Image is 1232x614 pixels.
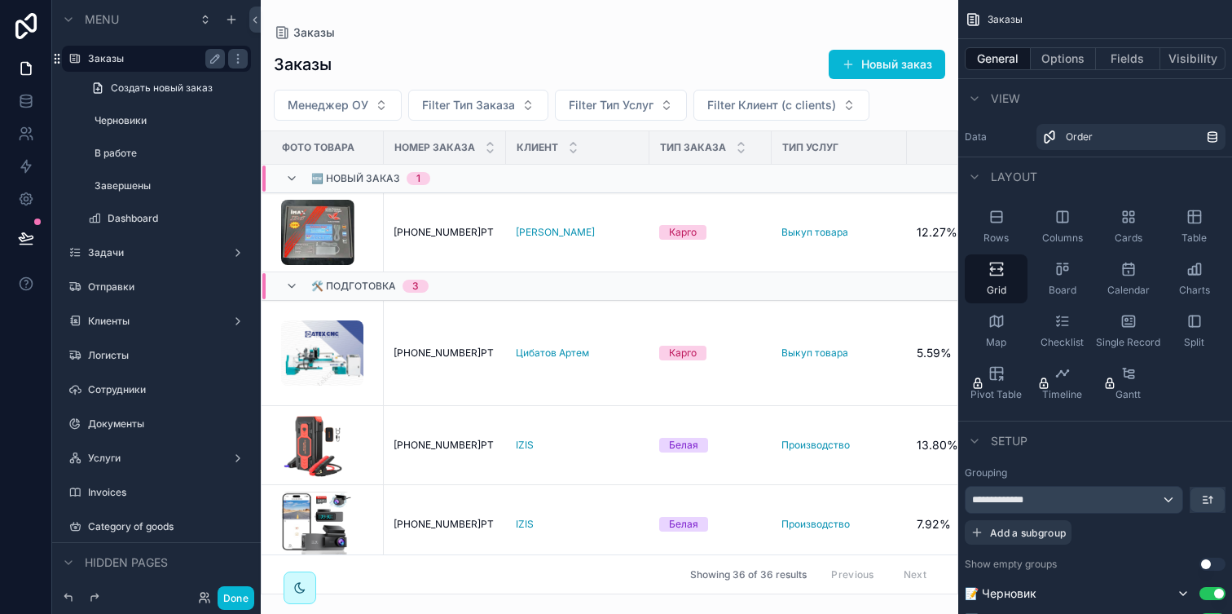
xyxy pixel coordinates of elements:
span: Тип Заказа [660,141,726,154]
span: Checklist [1041,336,1084,349]
span: Table [1181,232,1207,245]
button: Calendar [1097,254,1159,303]
div: 1 [416,172,420,185]
span: Фото Товара [282,141,354,154]
label: Category of goods [88,520,248,533]
label: Услуги [88,452,225,465]
a: Order [1036,124,1225,150]
span: Rows [983,232,1009,245]
label: Черновики [95,114,248,127]
button: Gantt [1097,359,1159,408]
button: Grid [965,254,1027,303]
button: Cards [1097,202,1159,251]
span: Calendar [1107,284,1150,297]
a: imax.jpg [281,200,374,265]
label: Отправки [88,280,248,294]
span: Создать новый заказ [111,82,213,95]
label: Dashboard [108,212,248,225]
span: Клиент [517,141,558,154]
button: Pivot Table [965,359,1027,408]
label: В работе [95,147,248,160]
button: Timeline [1031,359,1093,408]
button: Columns [1031,202,1093,251]
button: Charts [1163,254,1225,303]
img: imax.jpg [281,200,354,265]
span: Timeline [1042,388,1082,401]
button: Map [965,307,1027,356]
span: Gantt [1115,388,1141,401]
span: Order [1066,130,1093,144]
button: Split [1163,307,1225,356]
button: Board [1031,254,1093,303]
label: Задачи [88,246,225,259]
label: Заказы [88,52,218,65]
label: Документы [88,417,248,431]
span: Showing 36 of 36 results [690,568,807,581]
span: Layout [991,169,1037,185]
span: Add a subgroup [990,527,1066,539]
a: Создать новый заказ [81,75,251,101]
img: Monosnap-IZIS---регистраторы-от-18.10.2024---Google-Таблицы-2024-12-23-17-57-26.png [281,492,351,557]
label: Завершены [95,179,248,192]
span: Pivot Table [970,388,1022,401]
label: Сотрудники [88,383,248,396]
button: Fields [1096,47,1161,70]
span: Single Record [1096,336,1160,349]
button: Done [218,586,254,610]
span: 🆕 Новый заказ [311,172,400,185]
span: 🛠 Подготовка [311,280,396,293]
span: Тип Услуг [782,141,838,154]
label: Клиенты [88,315,225,328]
a: CleanShot-2025-09-29-at-15.31.49@2x.png [281,320,374,386]
button: Checklist [1031,307,1093,356]
span: Charts [1179,284,1210,297]
span: Split [1184,336,1204,349]
button: Rows [965,202,1027,251]
span: Cards [1115,232,1142,245]
span: Номер Заказа [394,141,475,154]
label: Grouping [965,466,1007,479]
span: Columns [1042,232,1083,245]
button: General [965,47,1031,70]
img: CleanShot-2025-09-29-at-15.31.49@2x.png [281,320,363,386]
span: View [991,91,1020,107]
span: Заказы [988,13,1023,26]
button: Single Record [1097,307,1159,356]
label: Data [965,130,1030,144]
div: 3 [412,280,419,293]
label: Show empty groups [965,558,1057,571]
a: Monosnap-IZIS---регистраторы-от-18.10.2024---Google-Таблицы-2024-12-23-17-57-26.png [281,492,374,557]
button: Add a subgroup [965,520,1071,545]
span: Setup [991,433,1027,449]
a: Screenshot-at-Aug-26-12-50-10.png [281,413,374,478]
label: Invoices [88,486,248,499]
button: Options [1031,47,1096,70]
button: Table [1163,202,1225,251]
span: Hidden pages [85,554,168,571]
span: Menu [85,11,119,28]
button: Visibility [1160,47,1225,70]
span: Board [1049,284,1076,297]
span: 📝 Черновик [965,585,1036,602]
img: Screenshot-at-Aug-26-12-50-10.png [281,413,345,478]
label: Логисты [88,349,248,362]
span: Map [986,336,1006,349]
span: Grid [987,284,1006,297]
